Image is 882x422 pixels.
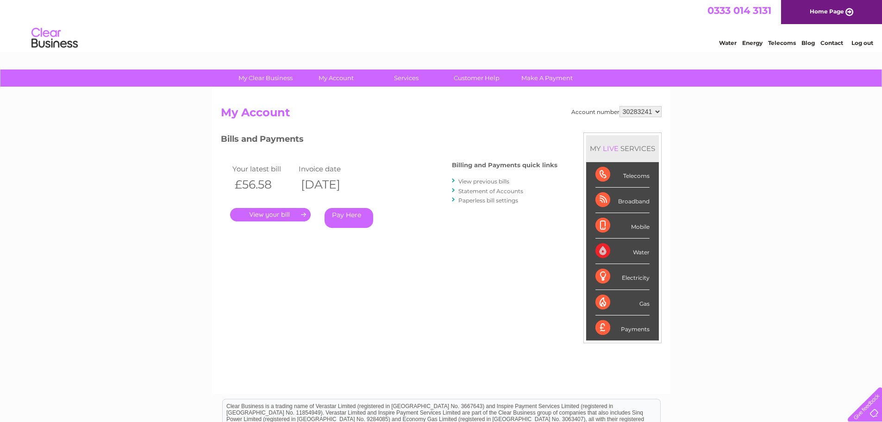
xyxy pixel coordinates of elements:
[719,39,737,46] a: Water
[296,163,363,175] td: Invoice date
[230,175,297,194] th: £56.58
[221,106,662,124] h2: My Account
[595,162,650,188] div: Telecoms
[742,39,763,46] a: Energy
[595,315,650,340] div: Payments
[768,39,796,46] a: Telecoms
[31,24,78,52] img: logo.png
[595,188,650,213] div: Broadband
[438,69,515,87] a: Customer Help
[586,135,659,162] div: MY SERVICES
[571,106,662,117] div: Account number
[230,208,311,221] a: .
[223,5,660,45] div: Clear Business is a trading name of Verastar Limited (registered in [GEOGRAPHIC_DATA] No. 3667643...
[368,69,444,87] a: Services
[509,69,585,87] a: Make A Payment
[230,163,297,175] td: Your latest bill
[227,69,304,87] a: My Clear Business
[458,188,523,195] a: Statement of Accounts
[595,290,650,315] div: Gas
[325,208,373,228] a: Pay Here
[595,239,650,264] div: Water
[296,175,363,194] th: [DATE]
[452,162,557,169] h4: Billing and Payments quick links
[820,39,843,46] a: Contact
[298,69,374,87] a: My Account
[595,213,650,239] div: Mobile
[851,39,873,46] a: Log out
[595,264,650,290] div: Electricity
[707,5,771,16] a: 0333 014 3131
[601,144,620,153] div: LIVE
[458,197,518,204] a: Paperless bill settings
[801,39,815,46] a: Blog
[458,178,509,185] a: View previous bills
[221,132,557,149] h3: Bills and Payments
